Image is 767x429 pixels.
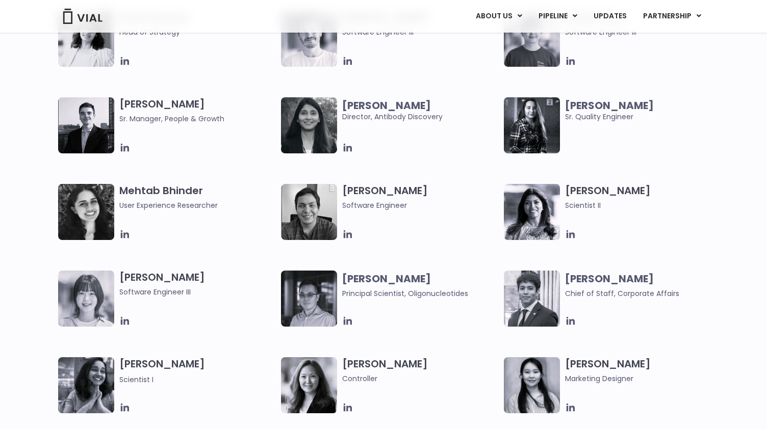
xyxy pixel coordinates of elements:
img: A black and white photo of a man smiling, holding a vial. [281,184,337,240]
span: Scientist I [119,374,154,385]
span: Chief of Staff, Corporate Affairs [565,288,679,299]
img: Image of smiling woman named Aleina [281,357,337,413]
b: [PERSON_NAME] [565,272,654,286]
span: Sr. Quality Engineer [565,100,722,122]
h3: [PERSON_NAME] [119,97,276,124]
a: UPDATES [585,8,634,25]
span: User Experience Researcher [119,200,276,211]
h3: [PERSON_NAME] [565,184,722,211]
img: Ly [504,11,560,67]
span: Marketing Designer [565,373,722,384]
h3: [PERSON_NAME] [119,357,276,385]
h3: [PERSON_NAME] [342,357,499,384]
b: [PERSON_NAME] [565,98,654,113]
span: Software Engineer [342,200,499,211]
a: PIPELINEMenu Toggle [530,8,585,25]
h3: [PERSON_NAME] [119,271,276,298]
img: Smiling man named Owen [58,97,114,153]
b: [PERSON_NAME] [342,98,431,113]
img: Tina [58,271,114,327]
h3: [PERSON_NAME] [342,184,499,211]
span: Principal Scientist, Oligonucleotides [342,288,468,299]
img: Headshot of smiling man named Fran [281,11,337,67]
h3: [PERSON_NAME] [565,357,722,384]
span: Software Engineer III [119,286,276,298]
a: PARTNERSHIPMenu Toggle [635,8,709,25]
img: Headshot of smiling of smiling man named Wei-Sheng [281,271,337,327]
img: Image of woman named Ritu smiling [504,184,560,240]
img: Headshot of smiling woman named Swati [281,97,337,153]
img: Image of smiling woman named Pree [58,11,114,67]
h3: Mehtab Bhinder [119,184,276,211]
img: Smiling woman named Yousun [504,357,560,413]
img: Vial Logo [62,9,103,24]
span: Scientist II [565,200,722,211]
img: Headshot of smiling woman named Sneha [58,357,114,413]
span: Director, Antibody Discovery [342,100,499,122]
a: ABOUT USMenu Toggle [468,8,530,25]
b: [PERSON_NAME] [342,272,431,286]
span: Sr. Manager, People & Growth [119,113,276,124]
span: Controller [342,373,499,384]
img: Mehtab Bhinder [58,184,114,240]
